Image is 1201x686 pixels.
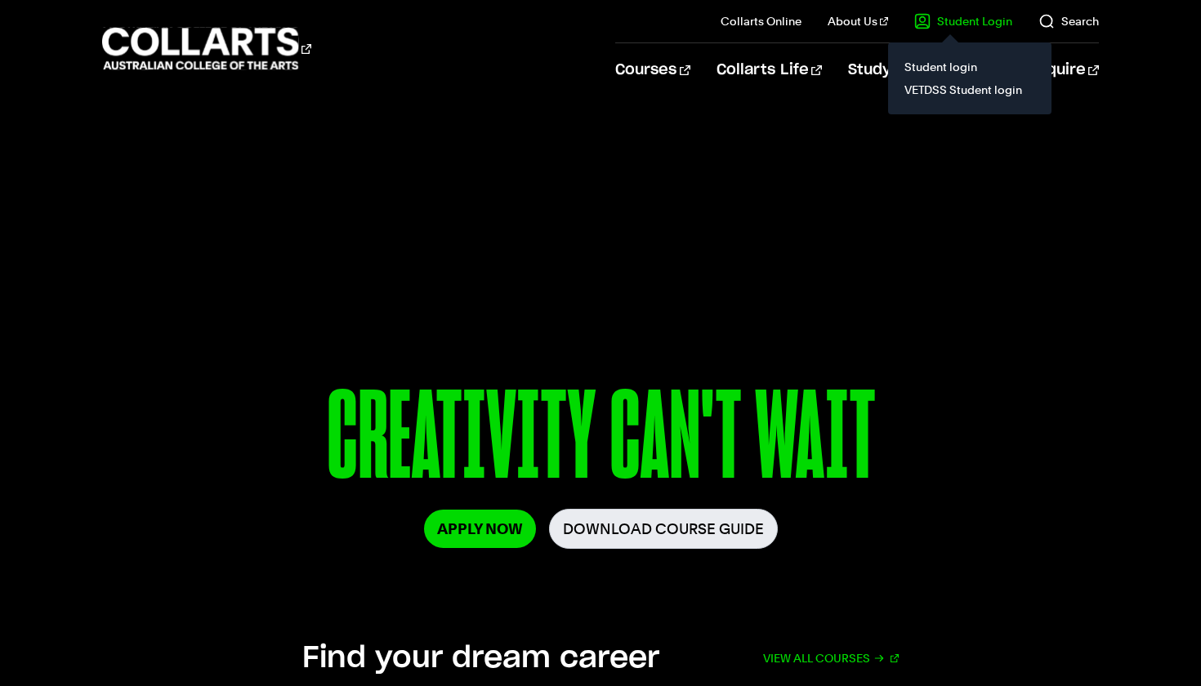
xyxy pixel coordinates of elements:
[102,25,311,72] div: Go to homepage
[721,13,801,29] a: Collarts Online
[717,43,822,97] a: Collarts Life
[424,510,536,548] a: Apply Now
[615,43,690,97] a: Courses
[901,78,1038,101] a: VETDSS Student login
[549,509,778,549] a: Download Course Guide
[901,56,1038,78] a: Student login
[763,640,899,676] a: View all courses
[848,43,1002,97] a: Study Information
[1038,13,1099,29] a: Search
[302,640,659,676] h2: Find your dream career
[914,13,1012,29] a: Student Login
[1028,43,1099,97] a: Enquire
[114,374,1087,509] p: CREATIVITY CAN'T WAIT
[828,13,888,29] a: About Us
